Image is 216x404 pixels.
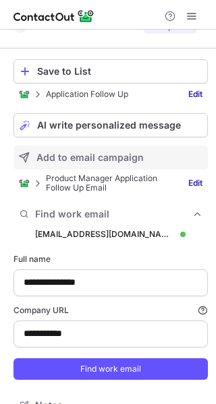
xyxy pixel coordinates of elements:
img: ContactOut [19,178,30,189]
img: ContactOut v5.3.10 [13,8,94,24]
div: Save to List [37,66,202,77]
a: Edit [183,176,208,190]
button: Add to email campaign [13,145,208,170]
a: Edit [183,88,208,101]
button: Find work email [13,358,208,380]
span: AI write personalized message [37,120,181,131]
label: Full name [13,253,208,265]
label: Company URL [13,304,208,316]
p: Product Manager Application Follow Up Email [46,174,174,193]
button: Find work email [13,205,208,224]
div: Product Manager Application Follow Up Email [19,174,174,193]
img: ContactOut [19,89,30,100]
p: Application Follow Up [46,90,128,99]
div: [EMAIL_ADDRESS][DOMAIN_NAME] [35,228,175,240]
button: Save to List [13,59,208,83]
span: Find work email [35,208,192,220]
button: AI write personalized message [13,113,208,137]
span: Add to email campaign [36,152,144,163]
